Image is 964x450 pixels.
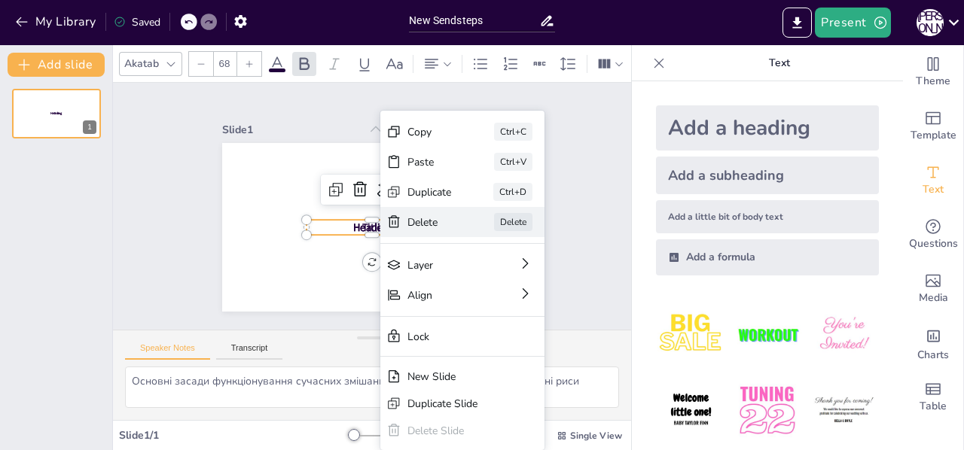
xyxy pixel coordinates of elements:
[923,181,944,198] span: Text
[12,89,101,138] div: 1
[83,120,96,134] div: 1
[809,376,879,445] img: 6.jpeg
[508,428,545,442] div: 21 %
[903,208,963,262] div: Get real-time input from your audience
[917,8,944,38] button: А [PERSON_NAME]
[919,290,948,306] span: Media
[732,376,802,445] img: 5.jpeg
[903,154,963,208] div: Add text boxes
[656,239,879,275] div: Add a formula
[53,111,59,116] span: Title
[903,370,963,424] div: Add a table
[782,8,812,38] button: Export to PowerPoint
[916,73,950,90] span: Theme
[656,200,879,233] div: Add a little bit of body text
[917,347,949,363] span: Charts
[409,10,538,32] input: Insert title
[206,96,252,131] div: Copy
[911,127,956,144] span: Template
[370,177,395,199] span: Title
[920,398,947,415] span: Table
[917,9,944,36] div: А [PERSON_NAME]
[903,99,963,154] div: Add ready made slides
[11,10,102,34] button: My Library
[656,105,879,151] div: Add a heading
[732,299,802,369] img: 2.jpeg
[656,376,726,445] img: 4.jpeg
[341,273,467,354] div: Slide 1
[8,53,105,77] button: Add slide
[903,45,963,99] div: Change the overall theme
[656,299,726,369] img: 1.jpeg
[125,366,619,408] textarea: Основні засади функціонування сучасних змішаних систем, їх особливості та спільні риси
[809,299,879,369] img: 3.jpeg
[216,343,283,360] button: Transcript
[119,428,349,442] div: Slide 1 / 1
[593,52,627,76] div: Column Count
[570,430,622,442] span: Single View
[815,8,890,38] button: Present
[114,15,160,29] div: Saved
[903,316,963,370] div: Add charts and graphs
[671,45,888,81] p: Text
[125,343,210,360] button: Speaker Notes
[221,71,267,105] div: Paste
[656,157,879,194] div: Add a subheading
[121,53,162,74] div: Akatab
[903,262,963,316] div: Add images, graphics, shapes or video
[909,236,958,252] span: Questions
